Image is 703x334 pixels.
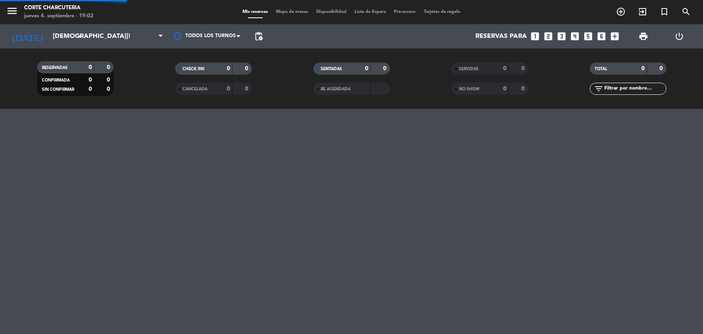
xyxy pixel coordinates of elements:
strong: 0 [503,66,506,71]
strong: 0 [521,66,526,71]
i: looks_4 [570,31,580,42]
strong: 0 [641,66,645,71]
strong: 0 [107,86,112,92]
span: CHECK INS [182,67,205,71]
strong: 0 [107,77,112,83]
strong: 0 [227,66,230,71]
span: CANCELADA [182,87,207,91]
i: [DATE] [6,27,49,45]
span: Mis reservas [238,10,272,14]
strong: 0 [245,86,250,92]
strong: 0 [107,65,112,70]
button: menu [6,5,18,20]
span: SIN CONFIRMAR [42,88,74,92]
i: add_circle_outline [616,7,626,17]
i: turned_in_not [659,7,669,17]
i: looks_two [543,31,554,42]
div: Corte Charcuteria [24,4,93,12]
span: Tarjetas de regalo [420,10,465,14]
strong: 0 [521,86,526,92]
span: Mapa de mesas [272,10,312,14]
strong: 0 [503,86,506,92]
span: Pre-acceso [390,10,420,14]
span: NO SHOW [459,87,479,91]
i: arrow_drop_down [75,31,85,41]
input: Filtrar por nombre... [603,84,666,93]
i: menu [6,5,18,17]
i: add_box [610,31,620,42]
i: looks_3 [556,31,567,42]
span: TOTAL [595,67,607,71]
span: SERVIDAS [459,67,479,71]
strong: 0 [659,66,664,71]
i: looks_one [530,31,540,42]
span: SENTADAS [321,67,342,71]
strong: 0 [365,66,368,71]
strong: 0 [245,66,250,71]
span: Lista de Espera [350,10,390,14]
i: filter_list [594,84,603,94]
div: LOG OUT [662,24,697,48]
span: Disponibilidad [312,10,350,14]
span: RE AGENDADA [321,87,350,91]
i: exit_to_app [638,7,647,17]
i: looks_5 [583,31,593,42]
div: jueves 4. septiembre - 19:02 [24,12,93,20]
strong: 0 [89,65,92,70]
span: pending_actions [254,31,263,41]
i: looks_6 [596,31,607,42]
strong: 0 [89,86,92,92]
i: power_settings_new [674,31,684,41]
span: CONFIRMADA [42,78,70,82]
span: Reservas para [475,33,527,40]
strong: 0 [383,66,388,71]
strong: 0 [89,77,92,83]
strong: 0 [227,86,230,92]
i: search [681,7,691,17]
span: print [639,31,648,41]
span: RESERVADAS [42,66,68,70]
